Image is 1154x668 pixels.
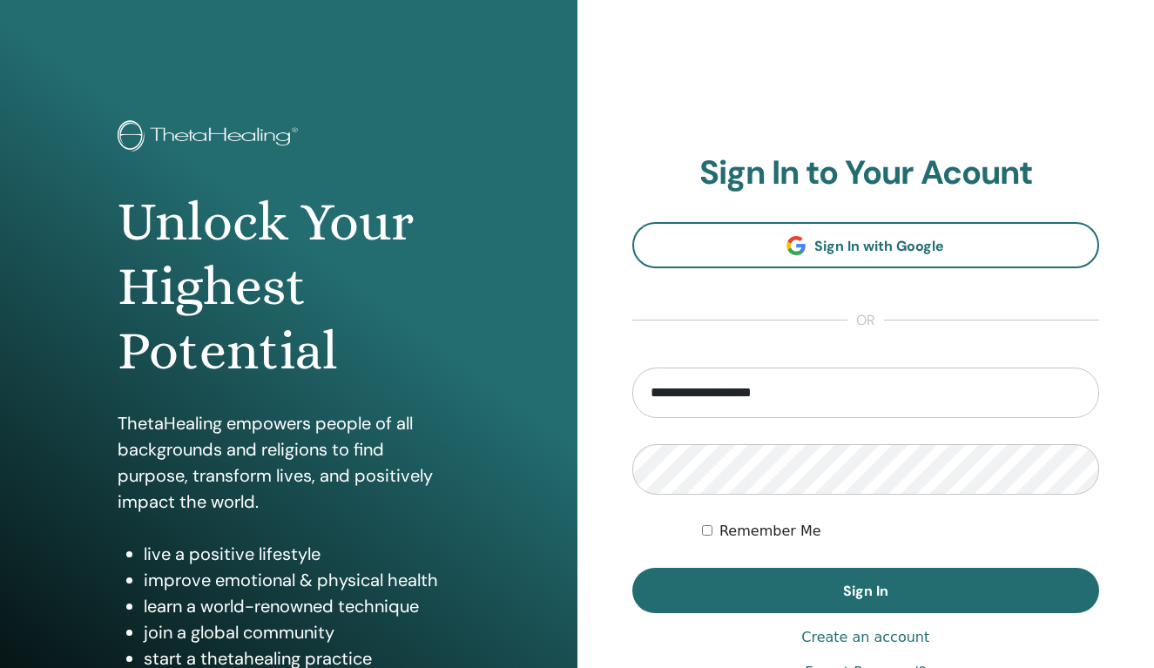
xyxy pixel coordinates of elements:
span: or [847,310,884,331]
a: Sign In with Google [632,222,1100,268]
button: Sign In [632,568,1100,613]
a: Create an account [801,627,929,648]
span: Sign In [843,582,888,600]
p: ThetaHealing empowers people of all backgrounds and religions to find purpose, transform lives, a... [118,410,459,515]
li: live a positive lifestyle [144,541,459,567]
span: Sign In with Google [814,237,944,255]
h1: Unlock Your Highest Potential [118,190,459,384]
li: improve emotional & physical health [144,567,459,593]
li: learn a world-renowned technique [144,593,459,619]
div: Keep me authenticated indefinitely or until I manually logout [702,521,1099,542]
h2: Sign In to Your Acount [632,153,1100,193]
label: Remember Me [719,521,821,542]
li: join a global community [144,619,459,645]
